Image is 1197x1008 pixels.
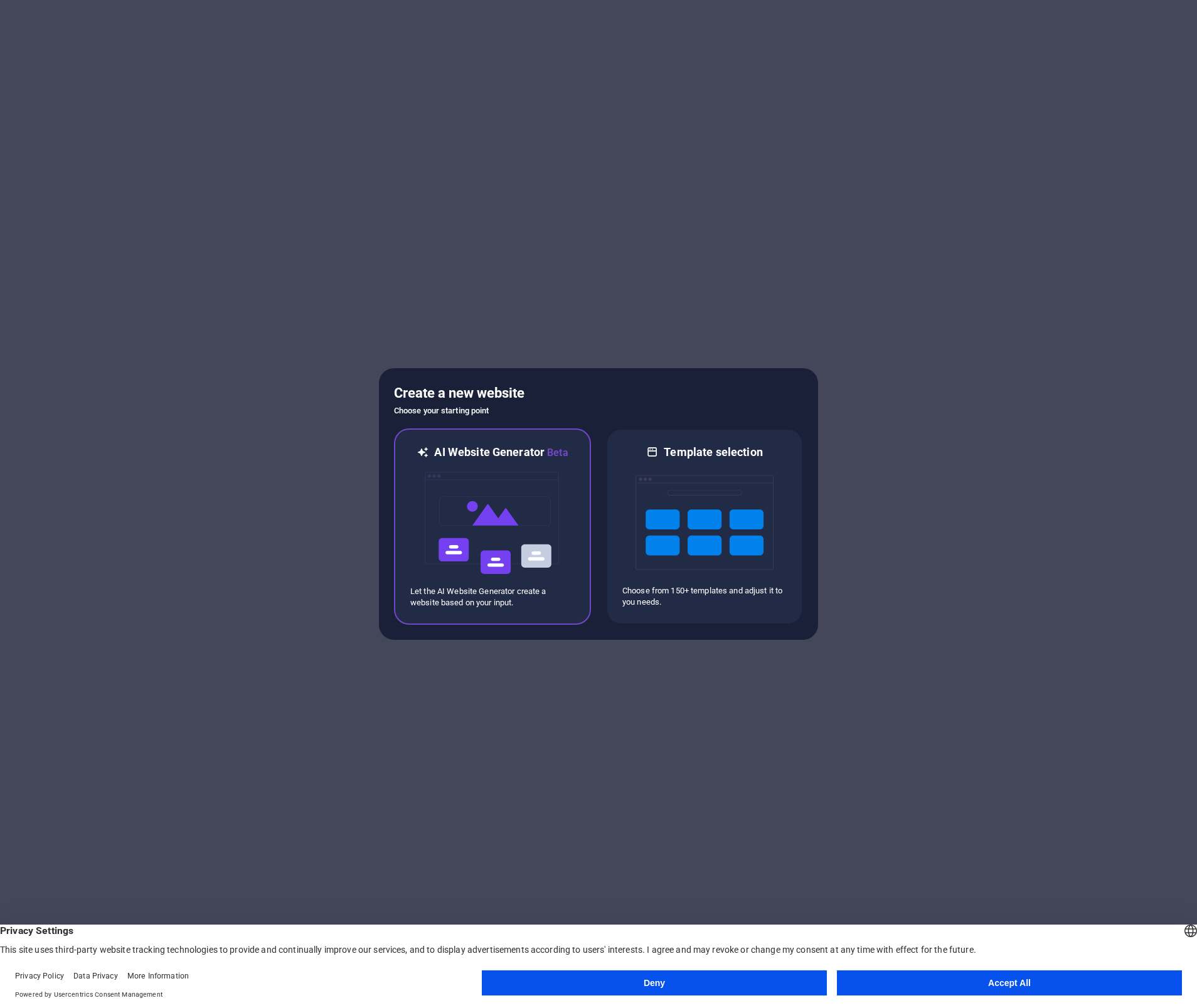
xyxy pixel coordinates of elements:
p: Choose from 150+ templates and adjust it to you needs. [622,585,787,608]
h6: Choose your starting point [394,403,803,418]
span: Beta [545,447,568,459]
div: AI Website GeneratorBetaaiLet the AI Website Generator create a website based on your input. [394,428,591,625]
h5: Create a new website [394,383,803,403]
p: Let the AI Website Generator create a website based on your input. [410,586,575,608]
div: Template selectionChoose from 150+ templates and adjust it to you needs. [606,428,803,625]
h6: AI Website Generator [434,445,568,460]
h6: Template selection [664,445,762,460]
img: ai [423,460,561,586]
